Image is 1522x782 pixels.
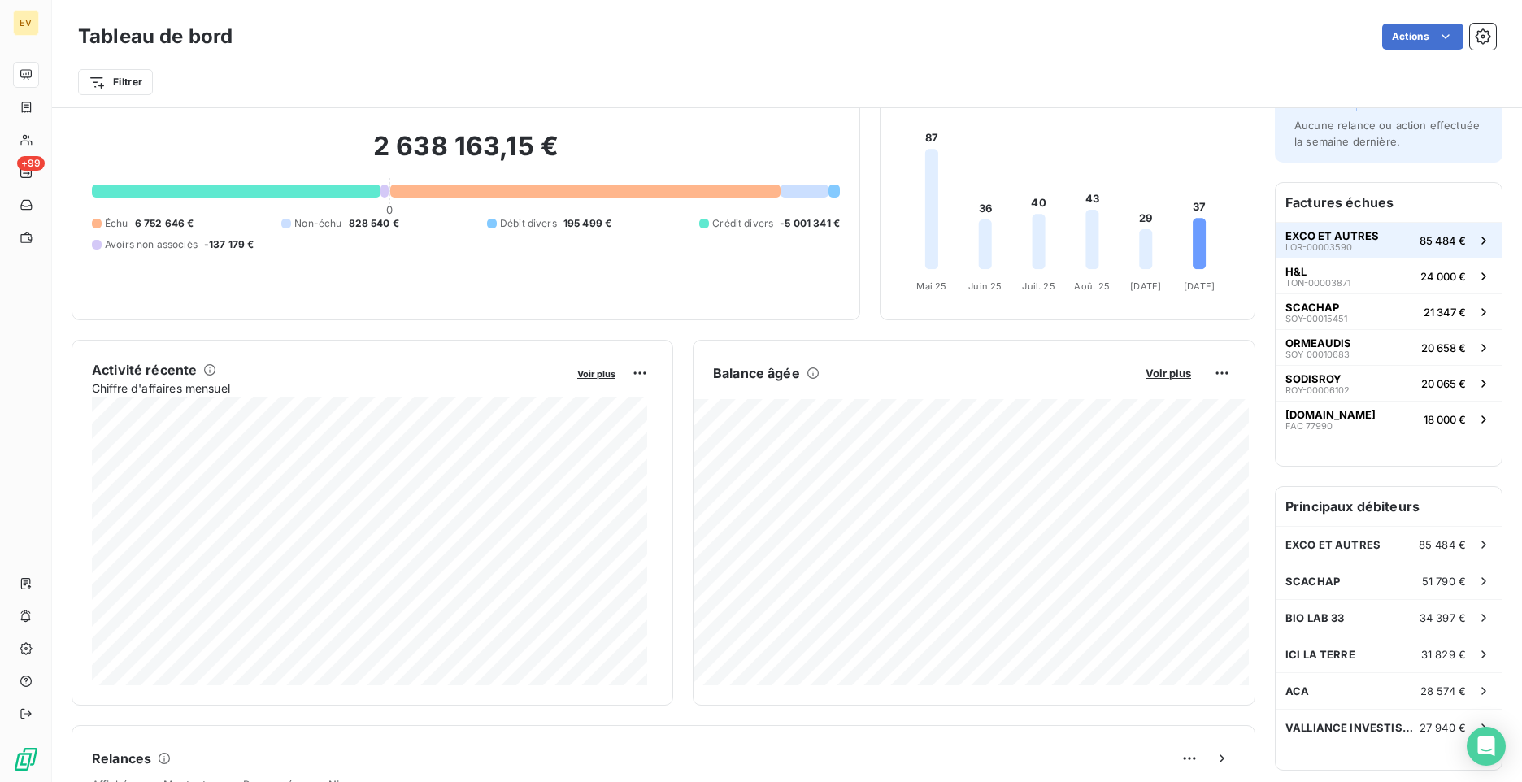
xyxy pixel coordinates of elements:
[1276,258,1502,293] button: H&LTON-0000387124 000 €
[1276,401,1502,437] button: [DOMAIN_NAME]FAC 7799018 000 €
[1285,301,1339,314] span: SCACHAP
[13,10,39,36] div: EV
[1419,538,1466,551] span: 85 484 €
[1285,337,1351,350] span: ORMEAUDIS
[1146,367,1191,380] span: Voir plus
[1285,265,1307,278] span: H&L
[1285,538,1381,551] span: EXCO ET AUTRES
[1285,242,1352,252] span: LOR-00003590
[1382,24,1463,50] button: Actions
[1285,721,1420,734] span: VALLIANCE INVESTISSEMENT
[1294,119,1480,148] span: Aucune relance ou action effectuée la semaine dernière.
[1422,575,1466,588] span: 51 790 €
[135,216,194,231] span: 6 752 646 €
[500,216,557,231] span: Débit divers
[713,363,800,383] h6: Balance âgée
[572,366,620,380] button: Voir plus
[1420,611,1466,624] span: 34 397 €
[1285,421,1333,431] span: FAC 77990
[577,368,615,380] span: Voir plus
[13,746,39,772] img: Logo LeanPay
[1276,365,1502,401] button: SODISROYROY-0000610220 065 €
[1420,234,1466,247] span: 85 484 €
[78,22,233,51] h3: Tableau de bord
[1421,648,1466,661] span: 31 829 €
[1285,314,1347,324] span: SOY-00015451
[105,237,198,252] span: Avoirs non associés
[1141,366,1196,380] button: Voir plus
[386,203,393,216] span: 0
[1424,413,1466,426] span: 18 000 €
[1285,350,1350,359] span: SOY-00010683
[1276,293,1502,329] button: SCACHAPSOY-0001545121 347 €
[204,237,254,252] span: -137 179 €
[1074,280,1110,292] tspan: Août 25
[294,216,341,231] span: Non-échu
[92,130,840,179] h2: 2 638 163,15 €
[1424,306,1466,319] span: 21 347 €
[1276,487,1502,526] h6: Principaux débiteurs
[1285,372,1342,385] span: SODISROY
[1467,727,1506,766] div: Open Intercom Messenger
[1285,684,1309,697] span: ACA
[968,280,1002,292] tspan: Juin 25
[1130,280,1161,292] tspan: [DATE]
[105,216,128,231] span: Échu
[1022,280,1055,292] tspan: Juil. 25
[1285,611,1345,624] span: BIO LAB 33
[78,69,153,95] button: Filtrer
[92,380,566,397] span: Chiffre d'affaires mensuel
[1285,385,1350,395] span: ROY-00006102
[92,360,197,380] h6: Activité récente
[1420,684,1466,697] span: 28 574 €
[1285,575,1340,588] span: SCACHAP
[349,216,399,231] span: 828 540 €
[1420,270,1466,283] span: 24 000 €
[1285,648,1355,661] span: ICI LA TERRE
[780,216,840,231] span: -5 001 341 €
[916,280,946,292] tspan: Mai 25
[1285,408,1376,421] span: [DOMAIN_NAME]
[1276,329,1502,365] button: ORMEAUDISSOY-0001068320 658 €
[1421,341,1466,354] span: 20 658 €
[712,216,773,231] span: Crédit divers
[563,216,611,231] span: 195 499 €
[92,749,151,768] h6: Relances
[1285,278,1350,288] span: TON-00003871
[1420,721,1466,734] span: 27 940 €
[1421,377,1466,390] span: 20 065 €
[1276,222,1502,258] button: EXCO ET AUTRESLOR-0000359085 484 €
[1184,280,1215,292] tspan: [DATE]
[17,156,45,171] span: +99
[1276,183,1502,222] h6: Factures échues
[1285,229,1379,242] span: EXCO ET AUTRES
